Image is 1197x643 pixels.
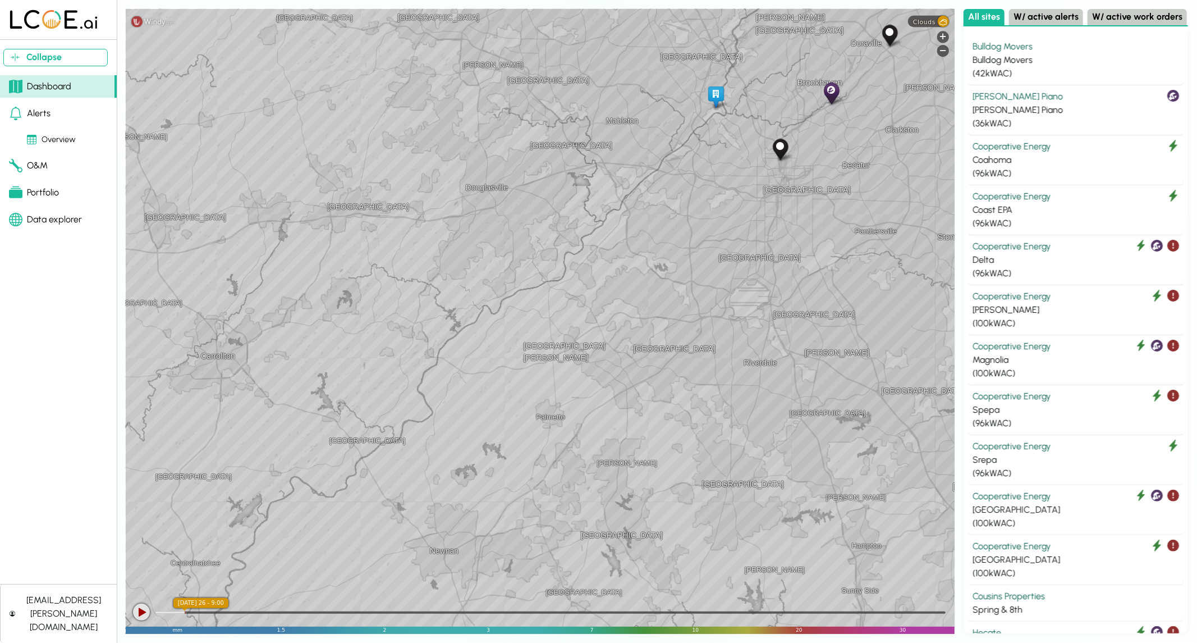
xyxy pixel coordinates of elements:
[973,140,1179,153] div: Cooperative Energy
[973,190,1179,203] div: Cooperative Energy
[937,45,949,57] div: Zoom out
[973,103,1179,117] div: [PERSON_NAME] Piano
[771,136,790,162] div: Spring & 8th
[973,367,1179,380] div: ( 100 kWAC)
[973,253,1179,267] div: Delta
[9,213,82,226] div: Data explorer
[973,490,1179,503] div: Cooperative Energy
[973,53,1179,67] div: Bulldog Movers
[973,317,1179,330] div: ( 100 kWAC)
[973,240,1179,253] div: Cooperative Energy
[973,453,1179,467] div: Srepa
[968,585,1184,622] button: Cousins Properties Spring & 8th
[968,335,1184,385] button: Cooperative Energy Magnolia (100kWAC)
[973,540,1179,553] div: Cooperative Energy
[973,590,1179,603] div: Cousins Properties
[973,626,1179,640] div: Hecate
[973,503,1179,517] div: [GEOGRAPHIC_DATA]
[973,553,1179,567] div: [GEOGRAPHIC_DATA]
[973,153,1179,167] div: Coahoma
[968,385,1184,435] button: Cooperative Energy Spepa (96kWAC)
[973,67,1179,80] div: ( 42 kWAC)
[973,353,1179,367] div: Magnolia
[706,84,726,110] div: Operations Center
[968,185,1184,235] button: Cooperative Energy Coast EPA (96kWAC)
[973,267,1179,280] div: ( 96 kWAC)
[973,90,1179,103] div: [PERSON_NAME] Piano
[1088,9,1187,25] button: W/ active work orders
[968,135,1184,185] button: Cooperative Energy Coahoma (96kWAC)
[968,35,1184,85] button: Bulldog Movers Bulldog Movers (42kWAC)
[973,340,1179,353] div: Cooperative Energy
[968,535,1184,585] button: Cooperative Energy [GEOGRAPHIC_DATA] (100kWAC)
[937,31,949,43] div: Zoom in
[173,598,228,608] div: [DATE] 26 - 9:00
[27,134,76,146] div: Overview
[973,517,1179,530] div: ( 100 kWAC)
[9,186,59,199] div: Portfolio
[973,440,1179,453] div: Cooperative Energy
[822,80,841,106] div: Cooper Piano
[973,303,1179,317] div: [PERSON_NAME]
[964,9,1188,26] div: Select site list category
[968,285,1184,335] button: Cooperative Energy [PERSON_NAME] (100kWAC)
[968,235,1184,285] button: Cooperative Energy Delta (96kWAC)
[973,603,1179,617] div: Spring & 8th
[973,567,1179,580] div: ( 100 kWAC)
[973,203,1179,217] div: Coast EPA
[973,217,1179,230] div: ( 96 kWAC)
[964,9,1005,25] button: All sites
[968,85,1184,135] button: [PERSON_NAME] Piano [PERSON_NAME] Piano (36kWAC)
[968,435,1184,485] button: Cooperative Energy Srepa (96kWAC)
[9,80,71,93] div: Dashboard
[173,598,228,608] div: local time
[1009,9,1083,25] button: W/ active alerts
[9,159,48,172] div: O&M
[9,107,51,120] div: Alerts
[973,403,1179,417] div: Spepa
[913,18,935,25] span: Clouds
[973,467,1179,480] div: ( 96 kWAC)
[3,49,108,66] button: Collapse
[973,290,1179,303] div: Cooperative Energy
[973,417,1179,430] div: ( 96 kWAC)
[880,22,900,48] div: Bulldog Movers
[973,167,1179,180] div: ( 96 kWAC)
[973,390,1179,403] div: Cooperative Energy
[20,594,108,634] div: [EMAIL_ADDRESS][PERSON_NAME][DOMAIN_NAME]
[968,485,1184,535] button: Cooperative Energy [GEOGRAPHIC_DATA] (100kWAC)
[973,40,1179,53] div: Bulldog Movers
[973,117,1179,130] div: ( 36 kWAC)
